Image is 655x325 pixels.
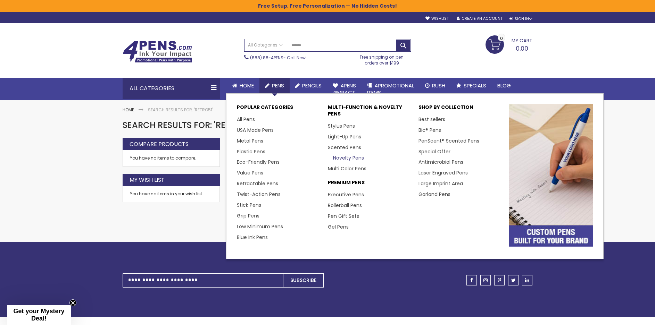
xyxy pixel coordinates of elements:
[123,78,220,99] div: All Categories
[418,127,441,134] a: Bic® Pens
[333,82,356,96] span: 4Pens 4impact
[498,278,501,283] span: pinterest
[237,169,263,176] a: Value Pens
[237,234,268,241] a: Blue Ink Pens
[327,78,362,101] a: 4Pens4impact
[418,104,502,114] p: Shop By Collection
[516,44,528,53] span: 0.00
[237,202,261,208] a: Stick Pens
[244,39,286,51] a: All Categories
[283,273,324,288] button: Subscribe
[511,278,516,283] span: twitter
[418,137,479,144] a: PenScent® Scented Pens
[69,299,76,306] button: Close teaser
[123,107,134,113] a: Home
[420,78,451,93] a: Rush
[425,16,449,21] a: Wishlist
[328,144,361,151] a: Scented Pens
[237,104,321,114] p: Popular Categories
[328,165,366,172] a: Multi Color Pens
[328,154,364,161] a: Novelty Pens
[250,55,307,61] span: - Call Now!
[497,82,511,89] span: Blog
[237,191,281,198] a: Twist-Action Pens
[483,278,488,283] span: instagram
[13,308,64,322] span: Get your Mystery Deal!
[237,180,278,187] a: Retractable Pens
[328,179,412,189] p: Premium Pens
[492,78,516,93] a: Blog
[237,223,283,230] a: Low Minimum Pens
[237,159,280,165] a: Eco-Friendly Pens
[237,212,259,219] a: Grip Pens
[272,82,284,89] span: Pens
[123,119,252,131] span: Search results for: 'Retro51'
[522,275,532,285] a: linkedin
[525,278,529,283] span: linkedin
[508,275,519,285] a: twitter
[480,275,491,285] a: instagram
[328,122,355,129] a: Stylus Pens
[509,104,593,247] img: custom-pens
[248,42,283,48] span: All Categories
[290,78,327,93] a: Pencils
[328,104,412,121] p: Multi-Function & Novelty Pens
[418,159,463,165] a: Antimicrobial Pens
[367,82,414,96] span: 4PROMOTIONAL ITEMS
[250,55,283,61] a: (888) 88-4PENS
[237,127,274,134] a: USA Made Pens
[500,35,503,42] span: 0
[302,82,322,89] span: Pencils
[123,150,220,166] div: You have no items to compare.
[328,213,359,220] a: Pen Gift Sets
[418,148,450,155] a: Special Offer
[130,191,213,197] div: You have no items in your wish list.
[130,176,165,184] strong: My Wish List
[464,82,486,89] span: Specials
[598,306,655,325] iframe: Google Customer Reviews
[148,107,213,113] strong: Search results for: 'Retro51'
[237,116,255,123] a: All Pens
[123,41,192,63] img: 4Pens Custom Pens and Promotional Products
[240,82,254,89] span: Home
[418,169,468,176] a: Laser Engraved Pens
[353,52,411,66] div: Free shipping on pen orders over $199
[328,191,364,198] a: Executive Pens
[451,78,492,93] a: Specials
[494,275,505,285] a: pinterest
[259,78,290,93] a: Pens
[418,191,450,198] a: Garland Pens
[432,82,445,89] span: Rush
[457,16,503,21] a: Create an Account
[466,275,477,285] a: facebook
[237,137,263,144] a: Metal Pens
[418,180,463,187] a: Large Imprint Area
[328,202,362,209] a: Rollerball Pens
[290,277,316,284] span: Subscribe
[130,140,189,148] strong: Compare Products
[237,148,265,155] a: Plastic Pens
[328,223,349,230] a: Gel Pens
[470,278,473,283] span: facebook
[418,116,445,123] a: Best sellers
[486,35,532,53] a: 0.00 0
[227,78,259,93] a: Home
[328,133,361,140] a: Light-Up Pens
[362,78,420,101] a: 4PROMOTIONALITEMS
[509,16,532,22] div: Sign In
[7,305,71,325] div: Get your Mystery Deal!Close teaser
